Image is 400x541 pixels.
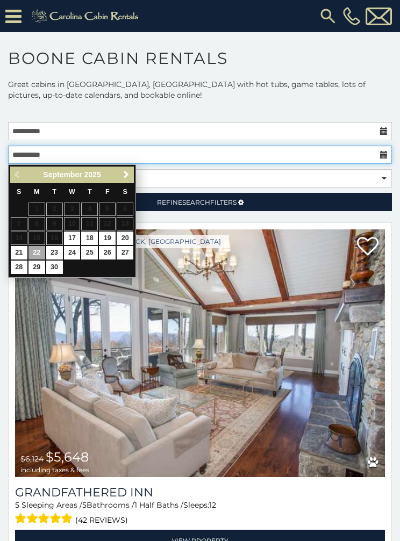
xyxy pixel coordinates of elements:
img: search-regular.svg [318,6,338,26]
a: 20 [117,232,133,245]
a: 22 [28,246,45,259]
span: Wednesday [69,188,75,196]
img: Grandfathered Inn [15,229,385,477]
a: 18 [81,232,98,245]
span: 5 [82,500,87,510]
a: RefineSearchFilters [8,193,392,211]
a: [PHONE_NUMBER] [340,7,363,25]
a: 27 [117,246,133,259]
span: 5 [15,500,19,510]
a: 21 [11,246,27,259]
span: $6,124 [20,454,44,464]
span: Next [122,170,131,179]
a: 30 [46,261,63,274]
span: Refine Filters [157,198,237,206]
span: Thursday [88,188,92,196]
div: Sleeping Areas / Bathrooms / Sleeps: [15,500,385,527]
a: 19 [99,232,116,245]
a: 23 [46,246,63,259]
a: Grandfathered Inn $6,124 $5,648 including taxes & fees [15,229,385,477]
a: 29 [28,261,45,274]
a: Add to favorites [357,236,378,258]
span: Tuesday [52,188,56,196]
span: 1 Half Baths / [134,500,183,510]
a: Grandfathered Inn [15,485,385,500]
a: 17 [64,232,81,245]
a: Next [119,168,133,182]
a: 26 [99,246,116,259]
span: Sunday [17,188,21,196]
img: Khaki-logo.png [27,8,146,25]
a: 28 [11,261,27,274]
span: Friday [105,188,110,196]
a: 25 [81,246,98,259]
a: 24 [64,246,81,259]
span: Monday [34,188,40,196]
span: September [43,170,82,179]
span: $5,648 [46,449,89,465]
span: (42 reviews) [75,513,128,527]
span: 12 [209,500,216,510]
span: Search [182,198,210,206]
span: 2025 [84,170,101,179]
span: Saturday [123,188,127,196]
span: including taxes & fees [20,466,89,473]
